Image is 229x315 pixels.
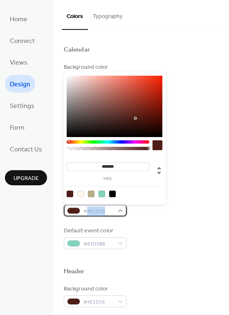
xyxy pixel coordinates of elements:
[88,191,94,197] div: rgb(187, 174, 133)
[5,170,47,185] button: Upgrade
[83,207,114,216] span: #4E1D16
[5,118,29,136] a: Form
[77,191,84,197] div: rgb(255, 247, 236)
[10,122,25,134] span: Form
[5,75,35,92] a: Design
[10,35,35,47] span: Connect
[10,100,34,112] span: Settings
[99,191,105,197] div: rgb(131, 211, 187)
[5,53,32,71] a: Views
[13,174,39,183] span: Upgrade
[64,268,85,276] div: Header
[83,298,114,306] span: #4E1D16
[10,78,30,91] span: Design
[109,191,116,197] div: rgb(1, 2, 3)
[83,240,114,248] span: #83D3BB
[10,13,27,26] span: Home
[5,10,32,27] a: Home
[64,63,125,72] div: Background color
[67,177,149,181] label: hex
[64,285,125,293] div: Background color
[10,143,42,156] span: Contact Us
[10,56,27,69] span: Views
[5,140,47,157] a: Contact Us
[64,227,125,235] div: Default event color
[67,191,73,197] div: rgb(78, 29, 22)
[5,97,39,114] a: Settings
[5,32,40,49] a: Connect
[64,46,90,54] div: Calendar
